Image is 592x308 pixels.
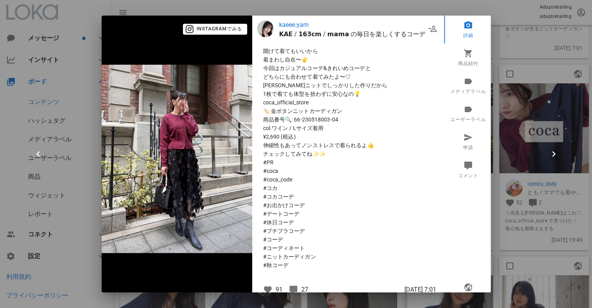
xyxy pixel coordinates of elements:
[301,286,308,293] span: 27
[276,286,283,293] span: 91
[444,156,492,184] a: コメント
[279,20,425,30] a: kaeee.yam
[263,192,433,201] span: #コカコーデ
[263,98,433,107] span: coca_official_store
[263,141,433,150] span: 伸縮性もあってノンストレスで着られるよ👍
[102,65,252,253] img: 1482933552603407_18136563688445273_2368634443595995281_n.jpg
[263,55,433,64] span: 着まわし自在〜✌️
[263,235,433,244] span: #コーデ
[444,128,492,156] a: 申請
[444,72,492,100] a: メディアラベル
[263,175,433,184] span: #coca_code
[263,218,433,227] span: #休日コーデ
[444,16,492,44] a: 詳細
[263,227,433,235] span: #プチプラコーデ
[263,90,433,98] span: 1枚で着ても体型を拾わずに安心なの💡
[263,150,433,158] span: チェックしてみてね✨✨
[263,81,433,90] span: [PERSON_NAME]ニットでしっかりした作りだから
[263,201,433,209] span: #お出かけコーデ
[263,158,433,167] span: #PR
[263,252,433,261] span: #ニットカーディガン
[263,132,433,141] span: ¥2,690 (税込)
[263,124,433,132] span: col.ワイン / Lサイズ着用
[183,24,247,35] button: Instagramでみる
[263,47,433,55] span: 開けて着てもいいから
[188,26,242,33] span: Instagramでみる
[263,209,433,218] span: #デートコーデ
[263,72,433,81] span: どちらにも合わせて着てみたよ〜♡
[263,107,433,115] span: 🏷️ 金ボタンニットカーディガン
[263,244,433,252] span: #コーディネート
[279,30,425,39] p: 𝗞𝗔𝗘 / 𝟭𝟲𝟯𝗰𝗺 / 𝗺𝗮𝗺𝗮 の毎日を楽しくするコーデ
[404,285,436,294] span: [DATE] 7:01
[444,44,492,72] a: 商品紐付
[263,115,433,124] span: 商品番号🔍: 66-230518003-04
[263,167,433,175] span: #coca
[183,25,247,32] a: Instagramでみる
[444,100,492,128] a: ユーザーラベル
[263,64,433,72] span: 今回はカジュアルコーデ&きれいめコーデと
[257,20,274,37] img: kaeee.yam
[263,184,433,192] span: #コカ
[263,261,433,269] span: #秋コーデ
